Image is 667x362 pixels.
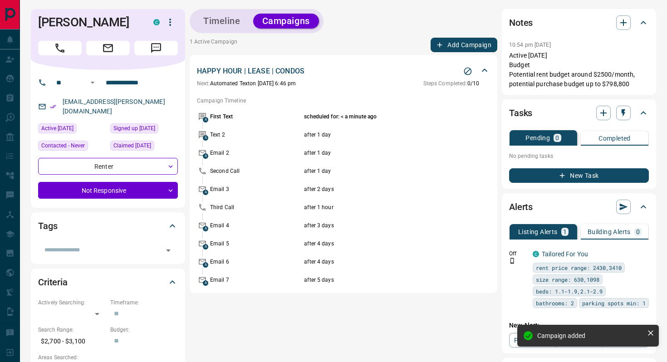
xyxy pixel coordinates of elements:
[533,251,539,257] div: condos.ca
[38,182,178,199] div: Not Responsive
[38,298,106,307] p: Actively Searching:
[38,219,57,233] h2: Tags
[598,135,631,142] p: Completed
[509,168,649,183] button: New Task
[203,135,208,141] span: A
[113,124,155,133] span: Signed up [DATE]
[509,321,649,330] p: New Alert:
[509,200,533,214] h2: Alerts
[509,12,649,34] div: Notes
[304,167,457,175] p: after 1 day
[210,185,302,193] p: Email 3
[210,276,302,284] p: Email 7
[203,244,208,249] span: A
[304,258,457,266] p: after 4 days
[542,250,588,258] a: Tailored For You
[63,98,165,115] a: [EMAIL_ADDRESS][PERSON_NAME][DOMAIN_NAME]
[304,203,457,211] p: after 1 hour
[536,263,622,272] span: rent price range: 2430,3410
[153,19,160,25] div: condos.ca
[38,275,68,289] h2: Criteria
[509,51,649,89] p: Active [DATE] Budget Potential rent budget around $2500/month, potential purchase budget up to $7...
[509,15,533,30] h2: Notes
[38,271,178,293] div: Criteria
[253,14,319,29] button: Campaigns
[110,123,178,136] div: Wed Sep 04 2024
[197,64,490,89] div: HAPPY HOUR | LEASE | CONDOSStop CampaignNext:Automated Texton [DATE] 6:46 pmSteps Completed:0/10
[38,215,178,237] div: Tags
[536,275,599,284] span: size range: 630,1098
[431,38,497,52] button: Add Campaign
[38,123,106,136] div: Sun Aug 10 2025
[304,185,457,193] p: after 2 days
[509,196,649,218] div: Alerts
[423,80,467,87] span: Steps Completed:
[210,221,302,230] p: Email 4
[509,258,515,264] svg: Push Notification Only
[162,244,175,257] button: Open
[203,280,208,286] span: A
[110,141,178,153] div: Wed Sep 04 2024
[203,190,208,195] span: A
[38,158,178,175] div: Renter
[87,77,98,88] button: Open
[210,240,302,248] p: Email 5
[536,298,574,308] span: bathrooms: 2
[41,141,85,150] span: Contacted - Never
[203,262,208,268] span: A
[194,14,250,29] button: Timeline
[38,353,178,362] p: Areas Searched:
[134,41,178,55] span: Message
[582,298,646,308] span: parking spots min: 1
[509,149,649,163] p: No pending tasks
[86,41,130,55] span: Email
[509,42,551,48] p: 10:54 pm [DATE]
[203,117,208,122] span: A
[536,287,603,296] span: beds: 1.1-1.9,2.1-2.9
[210,203,302,211] p: Third Call
[518,229,558,235] p: Listing Alerts
[210,131,302,139] p: Text 2
[38,41,82,55] span: Call
[304,149,457,157] p: after 1 day
[210,258,302,266] p: Email 6
[304,113,457,121] p: scheduled for: < a minute ago
[210,113,302,121] p: First Text
[537,332,643,339] div: Campaign added
[197,66,304,77] p: HAPPY HOUR | LEASE | CONDOS
[461,64,475,78] button: Stop Campaign
[304,240,457,248] p: after 4 days
[304,131,457,139] p: after 1 day
[110,298,178,307] p: Timeframe:
[190,38,237,52] p: 1 Active Campaign
[197,97,490,105] p: Campaign Timeline
[509,249,527,258] p: Off
[203,153,208,159] span: A
[304,221,457,230] p: after 3 days
[38,334,106,349] p: $2,700 - $3,100
[38,326,106,334] p: Search Range:
[304,276,457,284] p: after 5 days
[509,102,649,124] div: Tasks
[636,229,640,235] p: 0
[203,226,208,231] span: A
[555,135,559,141] p: 0
[41,124,74,133] span: Active [DATE]
[210,149,302,157] p: Email 2
[113,141,151,150] span: Claimed [DATE]
[588,229,631,235] p: Building Alerts
[50,103,56,110] svg: Email Verified
[197,80,210,87] span: Next:
[525,135,550,141] p: Pending
[509,106,532,120] h2: Tasks
[197,79,296,88] p: Automated Text on [DATE] 6:46 pm
[423,79,479,88] p: 0 / 10
[210,167,302,175] p: Second Call
[563,229,567,235] p: 1
[509,333,556,347] a: Property
[110,326,178,334] p: Budget:
[38,15,140,29] h1: [PERSON_NAME]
